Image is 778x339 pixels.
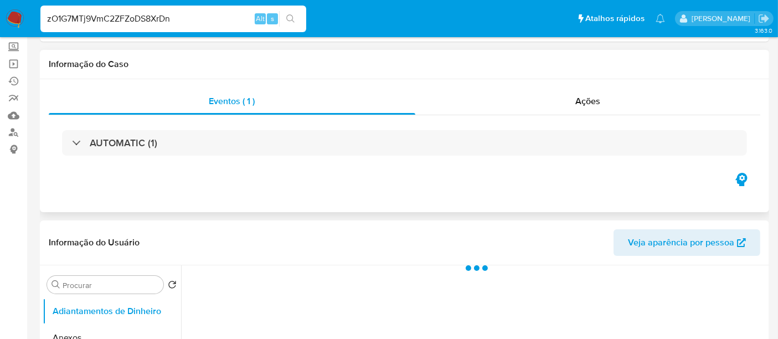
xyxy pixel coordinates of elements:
h1: Informação do Caso [49,59,760,70]
p: renato.lopes@mercadopago.com.br [692,13,754,24]
span: Alt [256,13,265,24]
span: 3.163.0 [755,26,772,35]
input: Procurar [63,280,159,290]
button: Adiantamentos de Dinheiro [43,298,181,325]
span: Atalhos rápidos [585,13,645,24]
h1: Informação do Usuário [49,237,140,248]
span: Ações [575,95,600,107]
span: s [271,13,274,24]
button: Veja aparência por pessoa [614,229,760,256]
span: Veja aparência por pessoa [628,229,734,256]
input: Pesquise usuários ou casos... [40,12,306,26]
span: Eventos ( 1 ) [209,95,255,107]
h3: AUTOMATIC (1) [90,137,157,149]
div: AUTOMATIC (1) [62,130,747,156]
a: Notificações [656,14,665,23]
button: Procurar [51,280,60,289]
button: Retornar ao pedido padrão [168,280,177,292]
button: search-icon [279,11,302,27]
a: Sair [758,13,770,24]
